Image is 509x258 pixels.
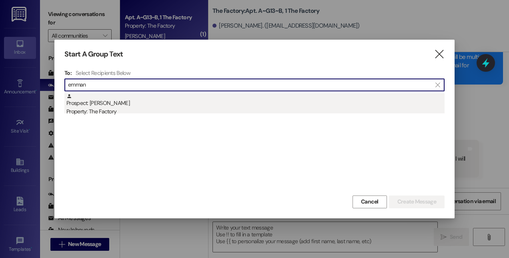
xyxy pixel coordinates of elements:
[66,107,445,116] div: Property: The Factory
[66,93,445,116] div: Prospect: [PERSON_NAME]
[435,82,440,88] i: 
[361,198,379,206] span: Cancel
[64,50,123,59] h3: Start A Group Text
[76,69,130,77] h4: Select Recipients Below
[431,79,444,91] button: Clear text
[64,93,445,113] div: Prospect: [PERSON_NAME]Property: The Factory
[68,79,431,91] input: Search for any contact or apartment
[397,198,436,206] span: Create Message
[389,196,445,208] button: Create Message
[353,196,387,208] button: Cancel
[64,69,72,77] h3: To:
[434,50,445,58] i: 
